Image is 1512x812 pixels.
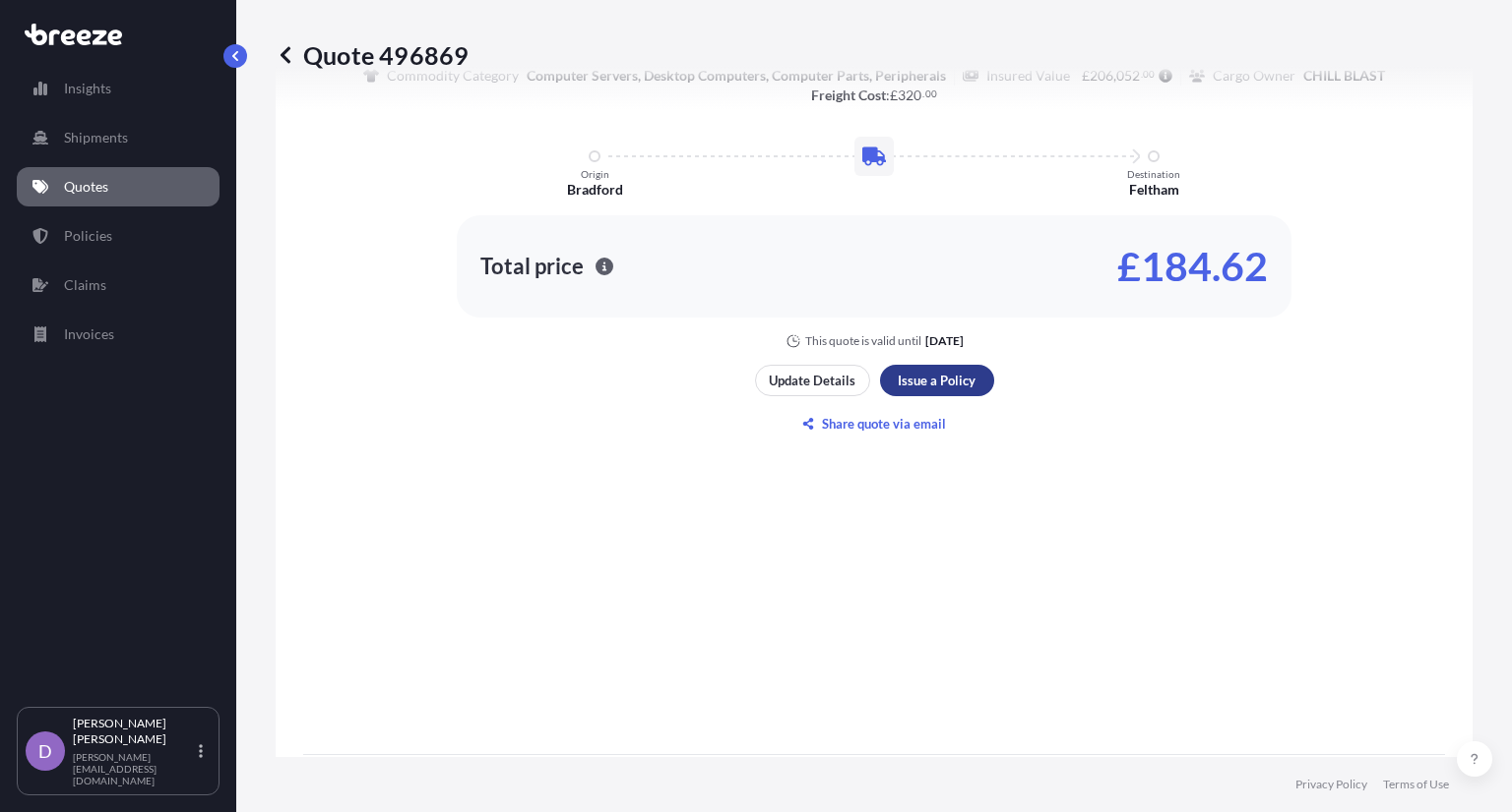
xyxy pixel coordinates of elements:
[567,180,623,200] p: Bradford
[64,79,111,98] p: Insights
[1117,251,1268,282] p: £184.62
[1295,777,1367,792] a: Privacy Policy
[1129,180,1179,200] p: Feltham
[822,414,946,434] p: Share quote via email
[805,333,921,349] p: This quote is valid until
[64,128,128,147] p: Shipments
[64,324,114,344] p: Invoices
[64,275,106,295] p: Claims
[755,365,870,396] button: Update Details
[769,371,855,390] p: Update Details
[898,371,976,390] p: Issue a Policy
[17,315,220,354] a: Invoices
[1127,168,1180,180] p: Destination
[38,741,52,761] span: D
[17,69,220,108] a: Insights
[64,177,108,197] p: Quotes
[17,265,220,305] a: Claims
[581,168,609,180] p: Origin
[17,167,220,206] a: Quotes
[73,751,195,786] p: [PERSON_NAME][EMAIL_ADDRESS][DOMAIN_NAME]
[17,216,220,256] a: Policies
[925,333,964,349] p: [DATE]
[64,226,112,246] p: Policies
[73,716,195,747] p: [PERSON_NAME] [PERSON_NAME]
[276,39,469,71] p: Quote 496869
[17,118,220,157] a: Shipments
[1383,777,1449,792] a: Terms of Use
[480,257,584,276] p: Total price
[755,408,994,439] button: Share quote via email
[880,365,994,396] button: Issue a Policy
